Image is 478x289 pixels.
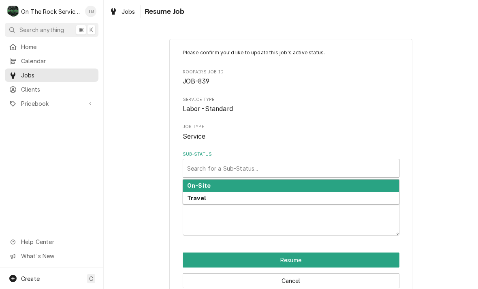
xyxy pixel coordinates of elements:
span: K [90,26,93,34]
div: TB [85,6,96,17]
div: Job Active Form [183,49,399,235]
p: Please confirm you'd like to update this job's active status. [183,49,399,56]
a: Clients [5,83,98,96]
span: Labor -Standard [183,105,233,113]
button: Resume [183,253,399,268]
span: Resume Job [142,6,185,17]
span: Home [21,43,94,51]
div: Sub-Status [183,151,399,178]
strong: Travel [187,195,206,201]
div: Button Group Row [183,253,399,268]
div: Roopairs Job ID [183,69,399,86]
span: Roopairs Job ID [183,77,399,86]
label: Sub-Status [183,151,399,158]
span: Service Type [183,104,399,114]
span: ⌘ [78,26,84,34]
span: Service Type [183,96,399,103]
span: Create [21,275,40,282]
div: Button Group [183,253,399,288]
div: Service Type [183,96,399,114]
span: JOB-839 [183,77,210,85]
span: Job Type [183,132,399,141]
button: Search anything⌘K [5,23,98,37]
a: Go to Pricebook [5,97,98,110]
div: O [7,6,19,17]
span: Pricebook [21,99,82,108]
span: Calendar [21,57,94,65]
div: Job Type [183,124,399,141]
div: Button Group Row [183,268,399,288]
div: On The Rock Services [21,7,81,16]
span: Service [183,133,206,140]
a: Go to Help Center [5,235,98,248]
span: Help Center [21,238,94,246]
span: C [89,274,93,283]
a: Go to What's New [5,249,98,263]
button: Cancel [183,273,399,288]
div: On The Rock Services's Avatar [7,6,19,17]
span: Search anything [19,26,64,34]
span: Job Type [183,124,399,130]
a: Jobs [5,69,98,82]
span: Jobs [122,7,135,16]
a: Home [5,40,98,54]
span: Clients [21,85,94,94]
span: Roopairs Job ID [183,69,399,75]
a: Jobs [106,5,139,18]
div: Resume Reason [183,188,399,235]
strong: On-Site [187,182,211,189]
div: Todd Brady's Avatar [85,6,96,17]
a: Calendar [5,54,98,68]
span: Jobs [21,71,94,79]
span: What's New [21,252,94,260]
